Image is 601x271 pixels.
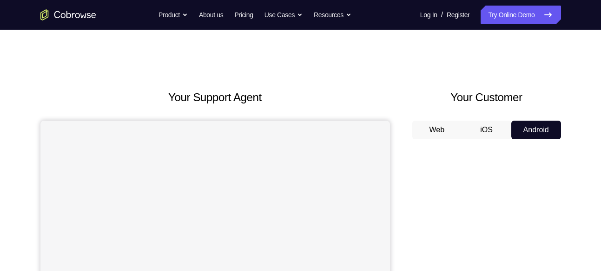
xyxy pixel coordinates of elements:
h2: Your Support Agent [40,89,390,106]
a: Log In [420,6,437,24]
button: iOS [462,121,511,139]
h2: Your Customer [412,89,561,106]
a: Go to the home page [40,9,96,20]
a: About us [199,6,223,24]
a: Register [447,6,469,24]
button: Use Cases [264,6,303,24]
span: / [441,9,443,20]
button: Android [511,121,561,139]
button: Product [159,6,188,24]
a: Try Online Demo [481,6,561,24]
a: Pricing [234,6,253,24]
button: Web [412,121,462,139]
button: Resources [314,6,351,24]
